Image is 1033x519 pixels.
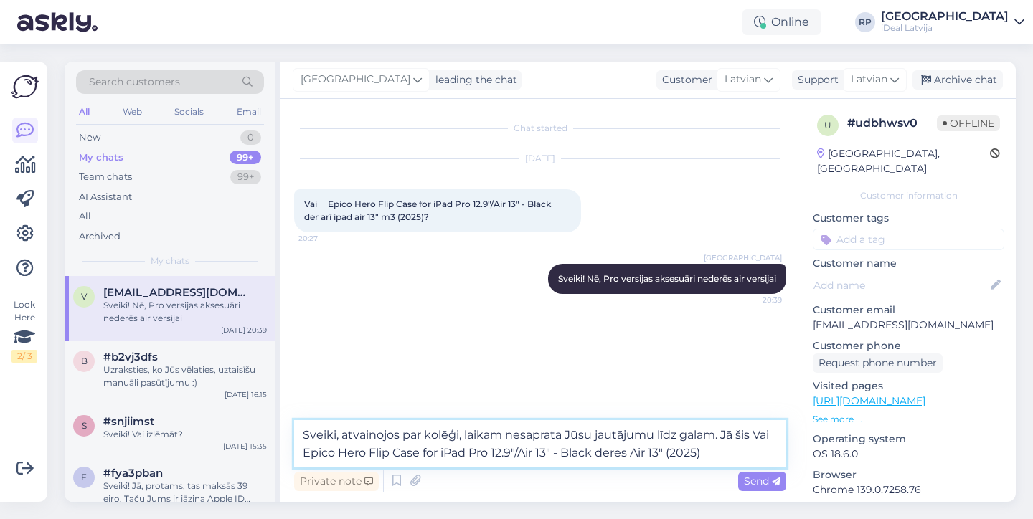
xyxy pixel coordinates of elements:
[912,70,1003,90] div: Archive chat
[294,472,379,491] div: Private note
[430,72,517,87] div: leading the chat
[103,363,267,389] div: Uzraksties, ko Jūs vēlaties, uztaisīšu manuāli pasūtījumu :)
[881,22,1009,34] div: iDeal Latvija
[813,394,925,407] a: [URL][DOMAIN_NAME]
[813,338,1004,353] p: Customer phone
[881,11,1009,22] div: [GEOGRAPHIC_DATA]
[656,72,712,87] div: Customer
[234,103,264,121] div: Email
[120,103,145,121] div: Web
[847,115,937,132] div: # udbhwsv0
[813,467,1004,482] p: Browser
[230,170,261,184] div: 99+
[813,318,1004,333] p: [EMAIL_ADDRESS][DOMAIN_NAME]
[221,325,267,335] div: [DATE] 20:39
[792,72,839,87] div: Support
[294,152,786,165] div: [DATE]
[813,229,1004,250] input: Add a tag
[817,146,990,176] div: [GEOGRAPHIC_DATA], [GEOGRAPHIC_DATA]
[294,420,786,467] textarea: Sveiki, atvainojos par kolēģi, laikam nesaprata Jūsu jautājumu līdz galam. Jā šis Vai Epico Hero ...
[744,475,780,487] span: Send
[301,72,410,87] span: [GEOGRAPHIC_DATA]
[813,482,1004,497] p: Chrome 139.0.7258.76
[82,420,87,431] span: s
[304,199,564,222] span: Vai Epico Hero Flip Case for iPad Pro 12.9"/Air 13" - Black der arī ipad air 13" m3 (2025)?
[813,303,1004,318] p: Customer email
[79,209,91,224] div: All
[103,286,253,299] span: valdisgol@inbox.lv
[76,103,93,121] div: All
[704,252,782,263] span: [GEOGRAPHIC_DATA]
[79,170,132,184] div: Team chats
[230,151,261,165] div: 99+
[11,350,37,363] div: 2 / 3
[813,211,1004,226] p: Customer tags
[151,254,189,267] span: My chats
[81,291,87,302] span: v
[813,189,1004,202] div: Customer information
[103,299,267,325] div: Sveiki! Nē, Pro versijas aksesuāri nederēs air versijai
[223,441,267,452] div: [DATE] 15:35
[813,432,1004,447] p: Operating system
[824,120,831,130] span: u
[881,11,1024,34] a: [GEOGRAPHIC_DATA]iDeal Latvija
[813,353,943,373] div: Request phone number
[79,130,100,145] div: New
[103,480,267,505] div: Sveiki! Jā, protams, tas maksās 39 eiro. Taču Jums ir jāzina Apple ID lietotājvārds un parole, ka...
[813,378,1004,394] p: Visited pages
[558,273,776,284] span: Sveiki! Nē, Pro versijas aksesuāri nederēs air versijai
[813,256,1004,271] p: Customer name
[103,415,154,428] span: #snjiimst
[171,103,207,121] div: Socials
[11,298,37,363] div: Look Here
[81,356,88,366] span: b
[813,447,1004,462] p: OS 18.6.0
[11,73,39,100] img: Askly Logo
[103,428,267,441] div: Sveiki! Vai izlēmāt?
[79,190,132,204] div: AI Assistant
[851,72,887,87] span: Latvian
[103,467,163,480] span: #fya3pban
[79,151,123,165] div: My chats
[79,229,121,244] div: Archived
[728,295,782,305] span: 20:39
[240,130,261,145] div: 0
[813,277,988,293] input: Add name
[103,351,158,363] span: #b2vj3dfs
[813,413,1004,426] p: See more ...
[225,389,267,400] div: [DATE] 16:15
[294,122,786,135] div: Chat started
[855,12,875,32] div: RP
[89,75,180,90] span: Search customers
[298,233,352,244] span: 20:27
[81,472,87,482] span: f
[742,9,821,35] div: Online
[725,72,761,87] span: Latvian
[937,115,1000,131] span: Offline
